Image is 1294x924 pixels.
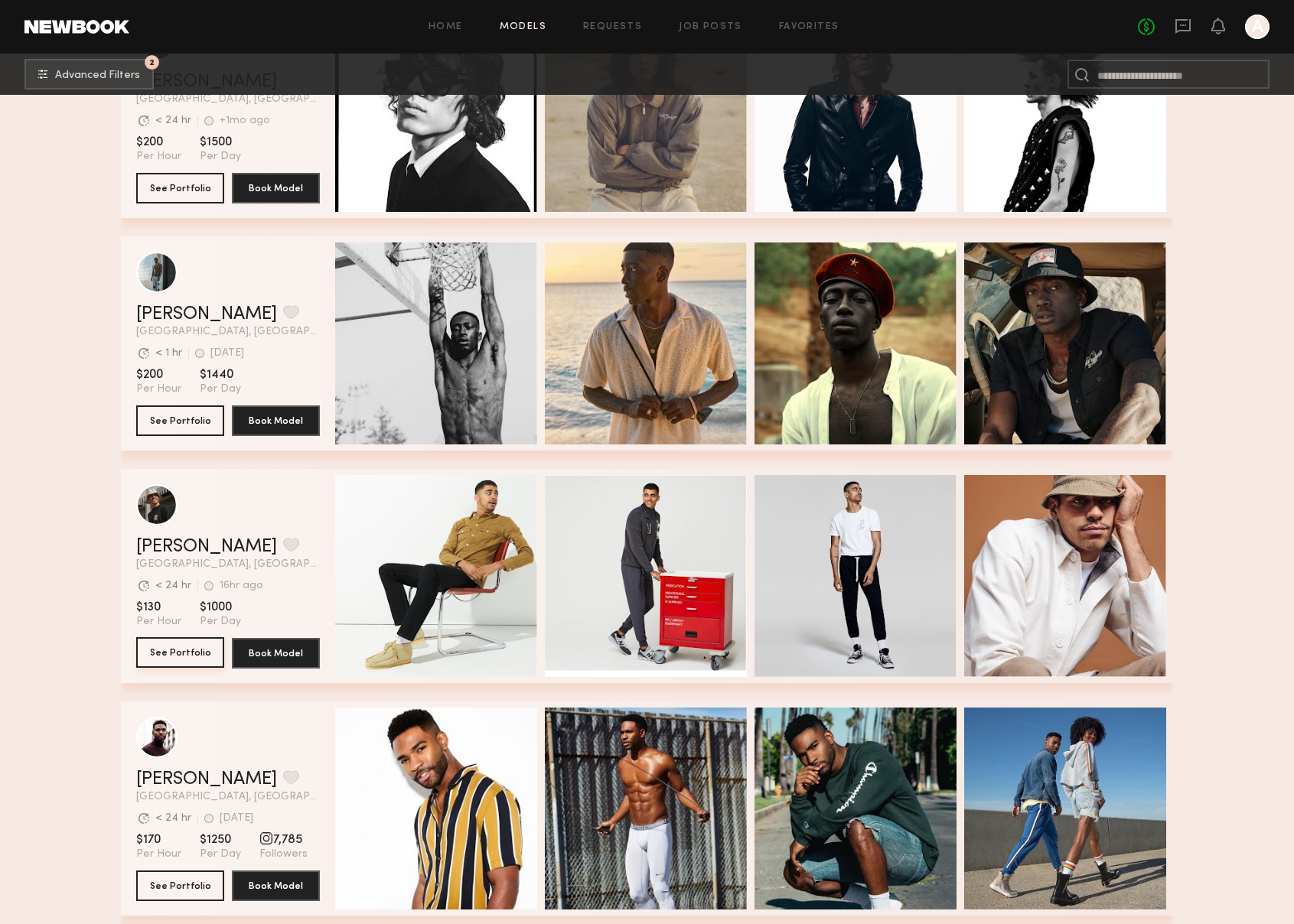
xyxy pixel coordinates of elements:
span: $1250 [200,832,241,848]
a: Job Posts [679,22,742,32]
button: Book Model [232,405,320,436]
button: Book Model [232,638,320,669]
div: < 24 hr [155,813,191,824]
span: [GEOGRAPHIC_DATA], [GEOGRAPHIC_DATA] [136,559,320,570]
button: 2Advanced Filters [24,59,154,89]
span: 7,785 [259,832,308,848]
span: Followers [259,848,308,861]
span: $1000 [200,600,241,615]
a: Models [500,22,546,32]
button: Book Model [232,870,320,901]
span: Per Hour [136,150,181,164]
div: < 24 hr [155,581,191,591]
button: Book Model [232,173,320,203]
span: $1500 [200,135,241,150]
div: [DATE] [220,813,253,824]
a: [PERSON_NAME] [136,538,277,556]
a: Home [429,22,463,32]
span: Per Day [200,150,241,164]
span: $170 [136,832,181,848]
span: [GEOGRAPHIC_DATA], [GEOGRAPHIC_DATA] [136,94,320,105]
span: $200 [136,135,181,150]
span: [GEOGRAPHIC_DATA], [GEOGRAPHIC_DATA] [136,327,320,337]
a: Requests [583,22,642,32]
span: Per Day [200,848,241,861]
span: $1440 [200,367,241,382]
div: 16hr ago [220,581,263,591]
a: A [1245,15,1270,39]
div: < 1 hr [155,348,182,359]
span: Per Hour [136,382,181,396]
span: Per Day [200,382,241,396]
button: See Portfolio [136,173,224,203]
div: < 24 hr [155,115,191,126]
div: +1mo ago [220,115,270,126]
button: See Portfolio [136,637,224,668]
button: See Portfolio [136,405,224,436]
span: [GEOGRAPHIC_DATA], [GEOGRAPHIC_DATA] [136,792,320,802]
span: Advanced Filters [55,70,140,81]
a: Favorites [779,22,839,32]
a: [PERSON_NAME] [136,770,277,789]
span: $200 [136,367,181,382]
span: Per Day [200,615,241,629]
span: Per Hour [136,615,181,629]
span: $130 [136,600,181,615]
a: See Portfolio [136,638,224,669]
span: 2 [149,59,155,66]
div: [DATE] [210,348,244,359]
span: Per Hour [136,848,181,861]
button: See Portfolio [136,870,224,901]
a: [PERSON_NAME] [136,305,277,324]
